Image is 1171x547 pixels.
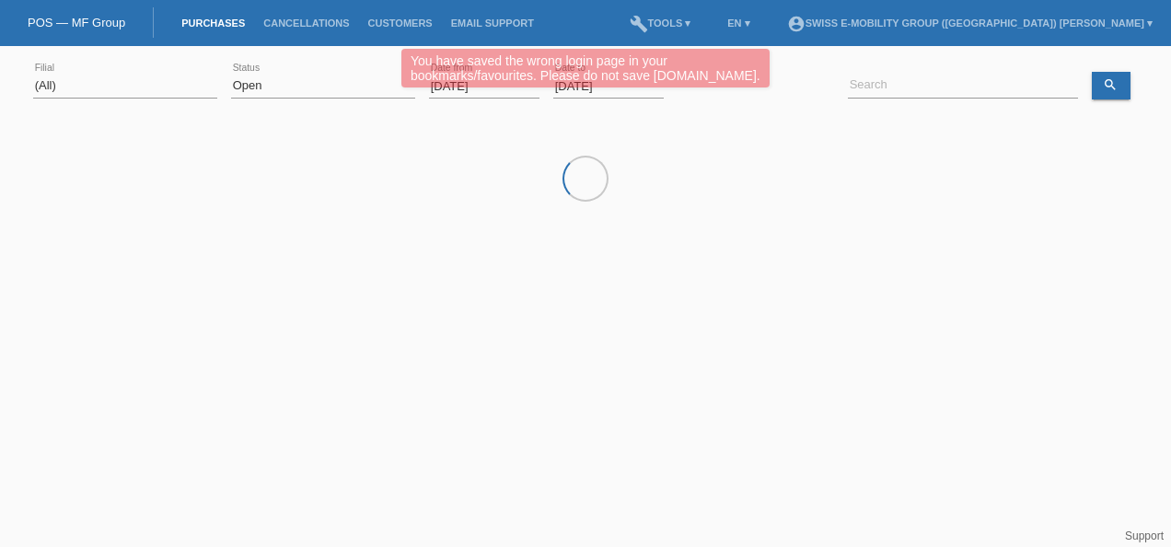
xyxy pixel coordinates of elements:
[1125,530,1164,542] a: Support
[787,15,806,33] i: account_circle
[28,16,125,29] a: POS — MF Group
[778,17,1162,29] a: account_circleSwiss E-Mobility Group ([GEOGRAPHIC_DATA]) [PERSON_NAME] ▾
[620,17,701,29] a: buildTools ▾
[630,15,648,33] i: build
[1092,72,1130,99] a: search
[1103,77,1118,92] i: search
[718,17,759,29] a: EN ▾
[254,17,358,29] a: Cancellations
[442,17,543,29] a: Email Support
[401,49,770,87] div: You have saved the wrong login page in your bookmarks/favourites. Please do not save [DOMAIN_NAME].
[172,17,254,29] a: Purchases
[359,17,442,29] a: Customers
